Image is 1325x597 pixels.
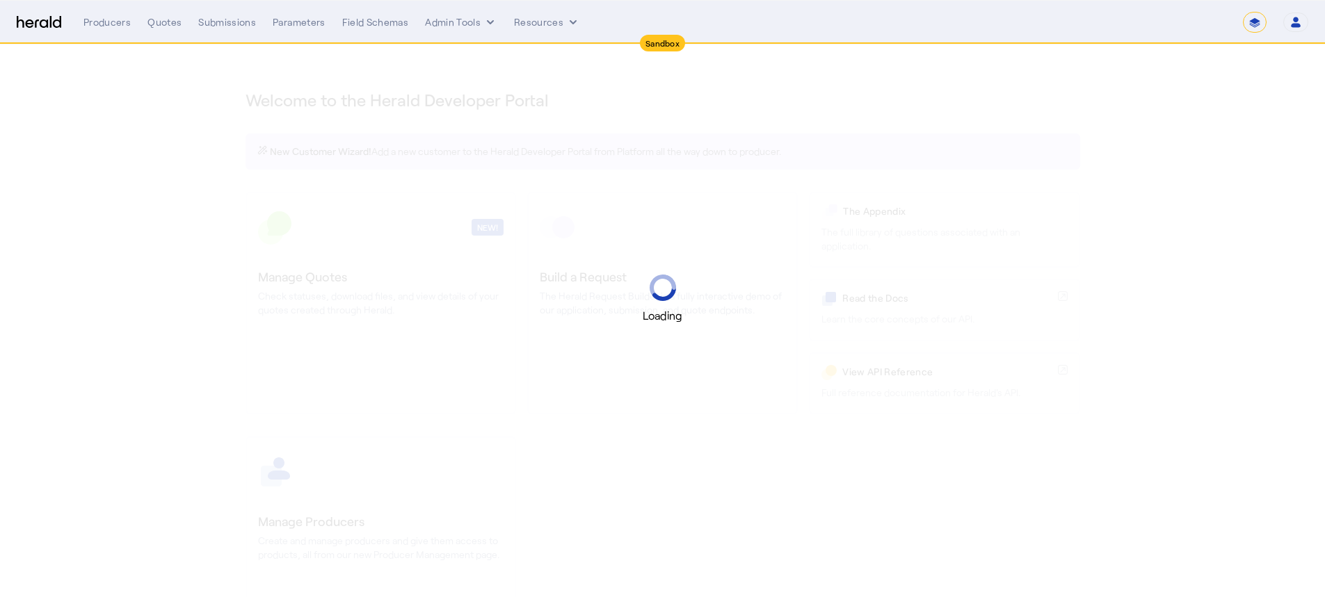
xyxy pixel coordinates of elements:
button: Resources dropdown menu [514,15,580,29]
img: Herald Logo [17,16,61,29]
div: Producers [83,15,131,29]
div: Parameters [273,15,326,29]
button: internal dropdown menu [425,15,497,29]
div: Sandbox [640,35,685,51]
div: Submissions [198,15,256,29]
div: Quotes [147,15,182,29]
div: Field Schemas [342,15,409,29]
